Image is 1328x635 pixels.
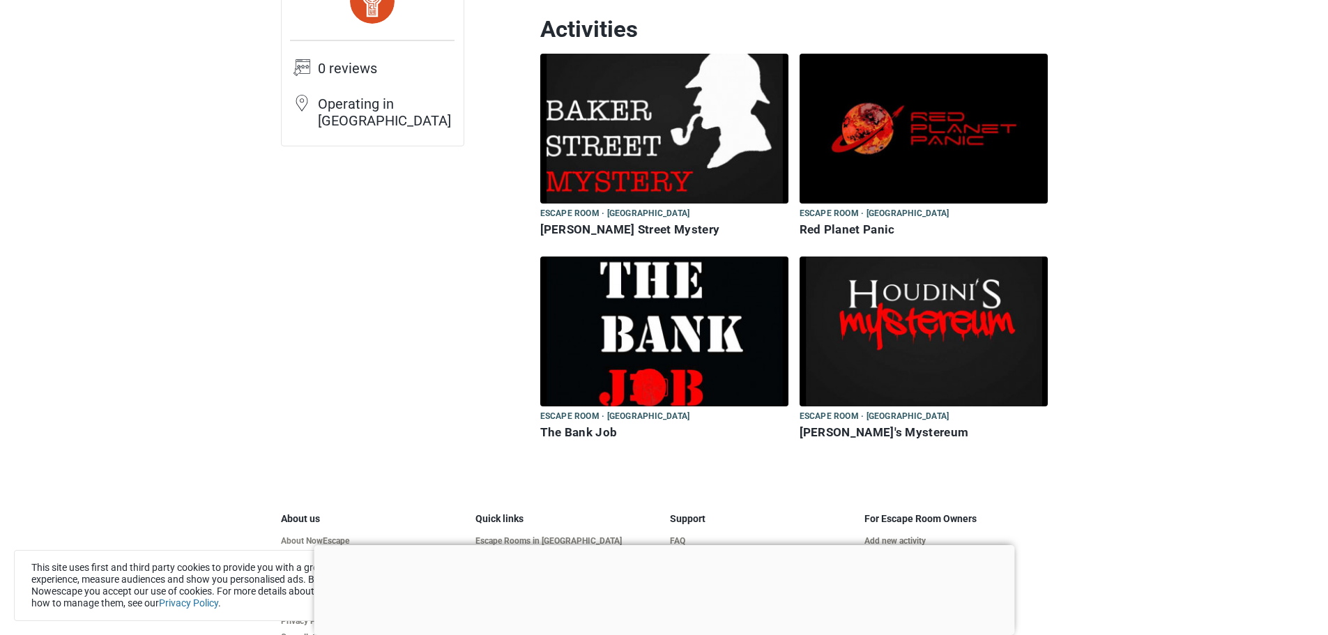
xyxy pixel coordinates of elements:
span: Escape room · [GEOGRAPHIC_DATA] [800,409,949,424]
h2: Activities [540,15,1048,43]
h6: Red Planet Panic [800,222,1048,237]
a: Baker Street Mystery Escape room · [GEOGRAPHIC_DATA] [PERSON_NAME] Street Mystery [540,54,788,240]
span: Escape room · [GEOGRAPHIC_DATA] [540,409,690,424]
h5: About us [281,513,464,525]
a: Houdini's Mystereum Escape room · [GEOGRAPHIC_DATA] [PERSON_NAME]'s Mystereum [800,257,1048,443]
a: Privacy Policy [159,597,218,609]
a: Privacy Policy [281,616,464,627]
h6: [PERSON_NAME]'s Mystereum [800,425,1048,440]
h6: The Bank Job [540,425,788,440]
a: About NowEscape [281,536,464,546]
iframe: Advertisement [314,545,1014,632]
a: Add new activity [864,536,1048,546]
span: Escape room · [GEOGRAPHIC_DATA] [800,206,949,222]
img: Baker Street Mystery [540,54,788,204]
a: The Bank Job Escape room · [GEOGRAPHIC_DATA] The Bank Job [540,257,788,443]
div: This site uses first and third party cookies to provide you with a great user experience, measure... [14,550,432,621]
img: The Bank Job [540,257,788,406]
h5: Support [670,513,853,525]
a: Red Planet Panic Escape room · [GEOGRAPHIC_DATA] Red Planet Panic [800,54,1048,240]
h6: [PERSON_NAME] Street Mystery [540,222,788,237]
img: Houdini's Mystereum [800,257,1048,406]
td: Operating in [GEOGRAPHIC_DATA] [318,94,455,137]
h5: For Escape Room Owners [864,513,1048,525]
a: FAQ [670,536,853,546]
h5: Quick links [475,513,659,525]
td: 0 reviews [318,59,455,94]
span: Escape room · [GEOGRAPHIC_DATA] [540,206,690,222]
a: Escape Rooms in [GEOGRAPHIC_DATA] [475,536,659,546]
img: Red Planet Panic [800,54,1048,204]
